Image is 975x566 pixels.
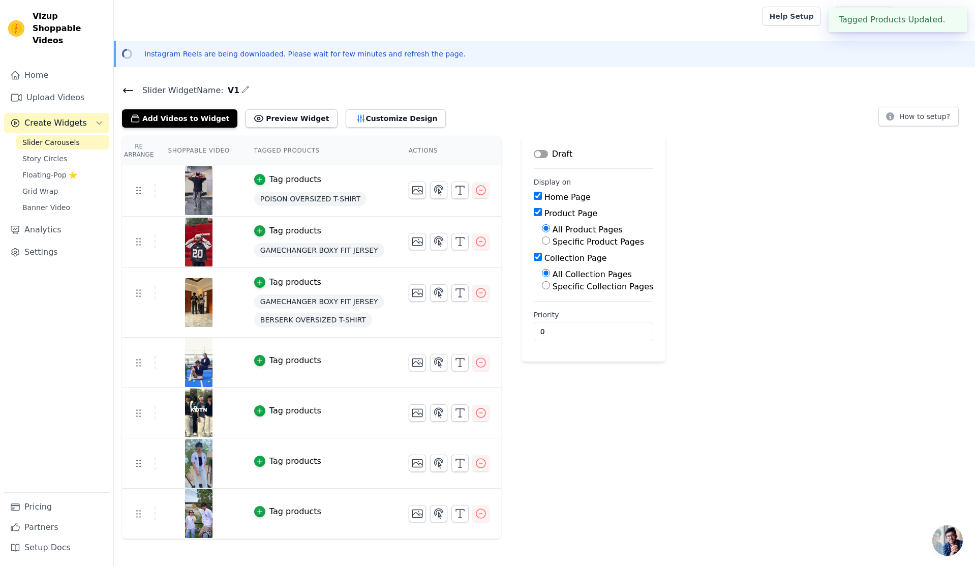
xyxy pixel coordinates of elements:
[242,136,397,165] th: Tagged Products
[4,242,109,262] a: Settings
[22,202,70,213] span: Banner Video
[8,20,24,37] img: Vizup
[878,114,959,124] a: How to setup?
[4,87,109,108] a: Upload Videos
[185,489,213,538] img: reel-preview-kotton-fruit.myshopify.com-3685133421293628740_39628332669.jpeg
[16,184,109,198] a: Grid Wrap
[246,109,337,128] button: Preview Widget
[254,192,367,206] span: POISON OVERSIZED T-SHIRT
[553,237,644,247] label: Specific Product Pages
[4,517,109,538] a: Partners
[409,284,426,302] button: Change Thumbnail
[901,7,967,25] button: K Kotton Fruit
[397,136,501,165] th: Actions
[185,338,213,387] img: reel-preview-kotton-fruit.myshopify.com-3683645097114678695_39628332669.jpeg
[224,84,240,97] span: V1
[122,136,156,165] th: Re Arrange
[4,538,109,558] a: Setup Docs
[4,113,109,133] button: Create Widgets
[4,497,109,517] a: Pricing
[185,218,213,266] img: reel-preview-kotton-fruit.myshopify.com-3682541545516606703_39628332669.jpeg
[763,7,820,26] a: Help Setup
[134,84,224,97] span: Slider Widget Name:
[254,313,372,327] span: BERSERK OVERSIZED T-SHIRT
[24,117,87,129] span: Create Widgets
[409,233,426,250] button: Change Thumbnail
[835,7,893,26] a: Book Demo
[254,243,384,257] span: GAMECHANGER BOXY FIT JERSEY
[185,389,213,437] img: reel-preview-kotton-fruit.myshopify.com-3700463076112344817_39628332669.jpeg
[409,404,426,422] button: Change Thumbnail
[122,109,237,128] button: Add Videos to Widget
[269,225,321,237] div: Tag products
[254,354,321,367] button: Tag products
[22,154,67,164] span: Story Circles
[4,220,109,240] a: Analytics
[409,182,426,199] button: Change Thumbnail
[553,282,654,291] label: Specific Collection Pages
[254,405,321,417] button: Tag products
[534,177,571,187] legend: Display on
[241,83,250,97] div: Edit Name
[918,7,967,25] p: Kotton Fruit
[553,225,623,234] label: All Product Pages
[4,65,109,85] a: Home
[269,405,321,417] div: Tag products
[829,8,967,32] div: Tagged Products Updated.
[33,10,105,47] span: Vizup Shoppable Videos
[409,505,426,522] button: Change Thumbnail
[409,455,426,472] button: Change Thumbnail
[346,109,446,128] button: Customize Design
[552,148,572,160] p: Draft
[22,186,58,196] span: Grid Wrap
[932,525,963,556] a: Open chat
[22,170,77,180] span: Floating-Pop ⭐
[22,137,80,147] span: Slider Carousels
[156,136,241,165] th: Shoppable Video
[16,200,109,215] a: Banner Video
[144,49,466,59] p: Instagram Reels are being downloaded. Please wait for few minutes and refresh the page.
[16,152,109,166] a: Story Circles
[185,166,213,215] img: reel-preview-kotton-fruit.myshopify.com-3662016899136921277_4318742814.jpeg
[409,354,426,371] button: Change Thumbnail
[269,455,321,467] div: Tag products
[269,354,321,367] div: Tag products
[544,253,607,263] label: Collection Page
[16,168,109,182] a: Floating-Pop ⭐
[269,173,321,186] div: Tag products
[185,278,213,327] img: reel-preview-kotton-fruit.myshopify.com-3686220966002890032_50357245970.jpeg
[254,225,321,237] button: Tag products
[254,505,321,518] button: Tag products
[254,276,321,288] button: Tag products
[544,192,591,202] label: Home Page
[544,208,598,218] label: Product Page
[946,14,957,26] button: Close
[553,270,632,279] label: All Collection Pages
[269,505,321,518] div: Tag products
[534,310,654,320] label: Priority
[269,276,321,288] div: Tag products
[878,107,959,126] button: How to setup?
[254,455,321,467] button: Tag products
[254,294,384,309] span: GAMECHANGER BOXY FIT JERSEY
[185,439,213,488] img: reel-preview-kotton-fruit.myshopify.com-3702047673317185558_39628332669.jpeg
[16,135,109,150] a: Slider Carousels
[254,173,321,186] button: Tag products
